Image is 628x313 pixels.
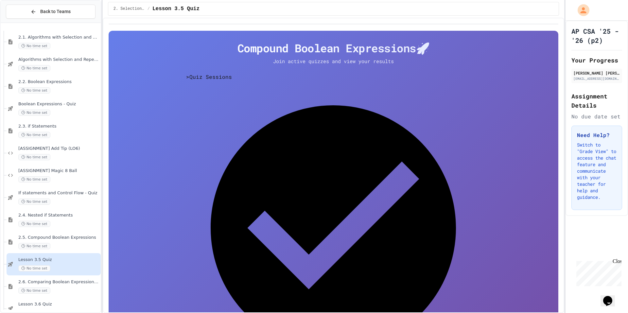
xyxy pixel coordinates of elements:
span: Algorithms with Selection and Repetition - Topic 2.1 [18,57,99,62]
div: Chat with us now!Close [3,3,45,42]
span: No time set [18,199,50,205]
span: No time set [18,132,50,138]
span: Boolean Expressions - Quiz [18,101,99,107]
span: No time set [18,154,50,160]
span: 2. Selection and Iteration [113,6,145,11]
div: My Account [571,3,591,18]
span: 2.4. Nested if Statements [18,213,99,218]
span: 2.3. if Statements [18,124,99,129]
span: Lesson 3.5 Quiz [18,257,99,263]
div: [PERSON_NAME] [PERSON_NAME] [573,70,620,76]
span: No time set [18,87,50,94]
div: [EMAIL_ADDRESS][DOMAIN_NAME][PERSON_NAME] [573,76,620,81]
iframe: chat widget [574,258,621,286]
span: No time set [18,221,50,227]
span: Back to Teams [40,8,71,15]
div: No due date set [571,113,622,120]
span: No time set [18,110,50,116]
span: No time set [18,43,50,49]
p: Switch to "Grade View" to access the chat feature and communicate with your teacher for help and ... [577,142,617,200]
span: 2.5. Compound Boolean Expressions [18,235,99,240]
h5: > Quiz Sessions [186,73,480,81]
h3: Need Help? [577,131,617,139]
p: Join active quizzes and view your results [260,58,407,65]
span: [ASSIGNMENT] Add Tip (LO6) [18,146,99,151]
iframe: chat widget [601,287,621,306]
h2: Your Progress [571,56,622,65]
h1: AP CSA '25 - '26 (p2) [571,26,622,45]
button: Back to Teams [6,5,96,19]
span: No time set [18,176,50,183]
h2: Assignment Details [571,92,622,110]
span: No time set [18,65,50,71]
span: No time set [18,265,50,271]
span: 2.6. Comparing Boolean Expressions ([PERSON_NAME] Laws) [18,279,99,285]
h4: Compound Boolean Expressions 🚀 [186,41,480,55]
span: No time set [18,287,50,294]
span: No time set [18,243,50,249]
span: [ASSIGNMENT] Magic 8 Ball [18,168,99,174]
span: Lesson 3.6 Quiz [18,302,99,307]
span: / [148,6,150,11]
span: Lesson 3.5 Quiz [152,5,200,13]
span: If statements and Control Flow - Quiz [18,190,99,196]
span: 2.1. Algorithms with Selection and Repetition [18,35,99,40]
span: 2.2. Boolean Expressions [18,79,99,85]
